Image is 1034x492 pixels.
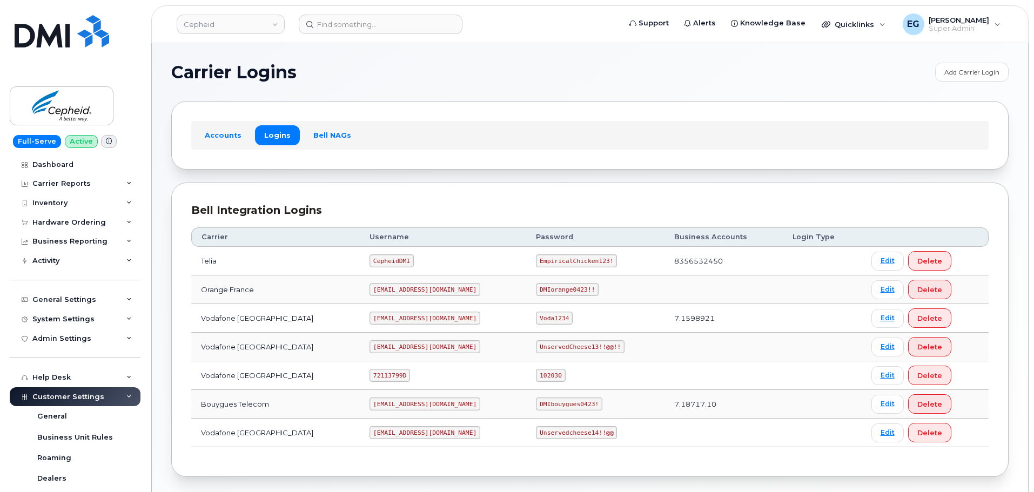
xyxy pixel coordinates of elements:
td: Vodafone [GEOGRAPHIC_DATA] [191,333,360,361]
button: Delete [908,251,951,271]
button: Delete [908,308,951,328]
td: Vodafone [GEOGRAPHIC_DATA] [191,361,360,390]
code: [EMAIL_ADDRESS][DOMAIN_NAME] [370,340,480,353]
a: Accounts [196,125,251,145]
span: Delete [917,428,942,438]
span: Delete [917,285,942,295]
button: Delete [908,280,951,299]
span: Delete [917,342,942,352]
code: DMIorange0423!! [536,283,599,296]
button: Delete [908,423,951,442]
code: [EMAIL_ADDRESS][DOMAIN_NAME] [370,312,480,325]
td: 7.1598921 [664,304,783,333]
th: Username [360,227,526,247]
td: Vodafone [GEOGRAPHIC_DATA] [191,419,360,447]
code: [EMAIL_ADDRESS][DOMAIN_NAME] [370,426,480,439]
code: DMIbouygues0423! [536,397,602,410]
button: Delete [908,337,951,356]
a: Edit [871,252,904,271]
code: Voda1234 [536,312,573,325]
td: 8356532450 [664,247,783,275]
button: Delete [908,394,951,414]
code: [EMAIL_ADDRESS][DOMAIN_NAME] [370,397,480,410]
th: Password [526,227,664,247]
td: Bouygues Telecom [191,390,360,419]
span: Delete [917,313,942,323]
div: Bell Integration Logins [191,203,989,218]
code: Unservedcheese14!!@@ [536,426,617,439]
code: [EMAIL_ADDRESS][DOMAIN_NAME] [370,283,480,296]
a: Bell NAGs [304,125,360,145]
a: Logins [255,125,300,145]
td: Vodafone [GEOGRAPHIC_DATA] [191,304,360,333]
a: Add Carrier Login [935,63,1009,82]
td: 7.18717.10 [664,390,783,419]
a: Edit [871,338,904,356]
code: 102030 [536,369,565,382]
iframe: Messenger Launcher [987,445,1026,484]
a: Edit [871,395,904,414]
th: Carrier [191,227,360,247]
a: Edit [871,366,904,385]
code: UnservedCheese13!!@@!! [536,340,625,353]
button: Delete [908,366,951,385]
a: Edit [871,423,904,442]
code: CepheidDMI [370,254,414,267]
a: Edit [871,309,904,328]
code: 72113799D [370,369,410,382]
th: Login Type [783,227,862,247]
td: Orange France [191,275,360,304]
span: Carrier Logins [171,64,297,80]
span: Delete [917,399,942,409]
span: Delete [917,370,942,381]
code: EmpiricalChicken123! [536,254,617,267]
a: Edit [871,280,904,299]
th: Business Accounts [664,227,783,247]
span: Delete [917,256,942,266]
td: Telia [191,247,360,275]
